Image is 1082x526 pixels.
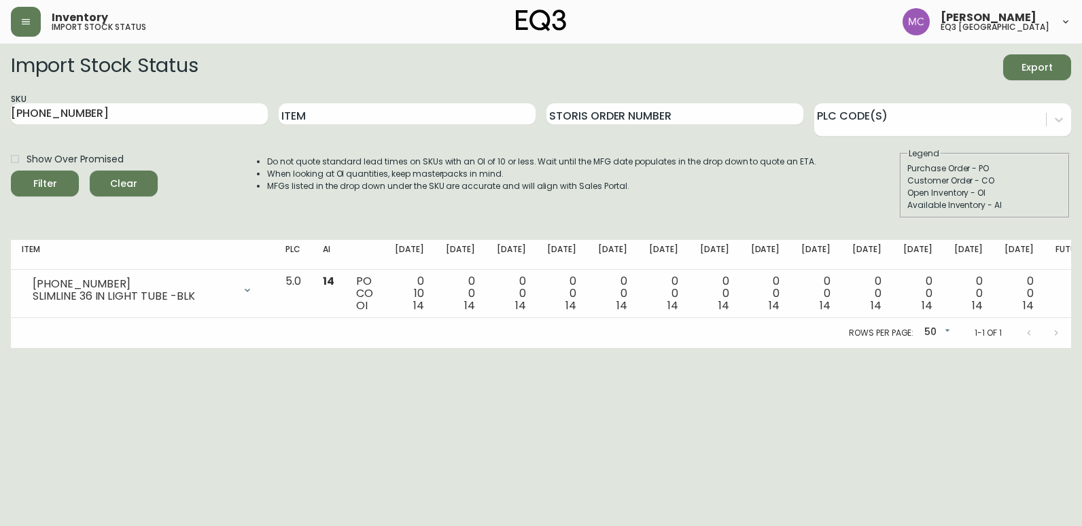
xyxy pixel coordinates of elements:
th: [DATE] [536,240,587,270]
span: 14 [413,298,424,313]
div: 0 0 [1005,275,1034,312]
th: [DATE] [486,240,537,270]
span: [PERSON_NAME] [941,12,1036,23]
li: MFGs listed in the drop down under the SKU are accurate and will align with Sales Portal. [267,180,816,192]
span: Show Over Promised [27,152,124,166]
th: Item [11,240,275,270]
th: PLC [275,240,312,270]
button: Export [1003,54,1071,80]
img: logo [516,10,566,31]
button: Filter [11,171,79,196]
th: [DATE] [587,240,638,270]
span: OI [356,298,368,313]
div: 0 0 [801,275,831,312]
th: [DATE] [790,240,841,270]
span: 14 [820,298,831,313]
div: 0 0 [903,275,932,312]
h5: eq3 [GEOGRAPHIC_DATA] [941,23,1049,31]
th: AI [312,240,345,270]
img: 6dbdb61c5655a9a555815750a11666cc [903,8,930,35]
div: 0 0 [954,275,983,312]
span: Clear [101,175,147,192]
div: 0 0 [852,275,882,312]
div: Customer Order - CO [907,175,1062,187]
div: Available Inventory - AI [907,199,1062,211]
span: 14 [616,298,627,313]
div: Filter [33,175,57,192]
span: 14 [515,298,526,313]
th: [DATE] [435,240,486,270]
span: 14 [769,298,780,313]
th: [DATE] [943,240,994,270]
th: [DATE] [384,240,435,270]
div: Open Inventory - OI [907,187,1062,199]
th: [DATE] [689,240,740,270]
p: 1-1 of 1 [975,327,1002,339]
div: 0 0 [497,275,526,312]
div: 0 0 [446,275,475,312]
span: 14 [323,273,334,289]
span: Export [1014,59,1060,76]
th: [DATE] [892,240,943,270]
span: 14 [972,298,983,313]
span: 14 [565,298,576,313]
div: 0 10 [395,275,424,312]
div: Purchase Order - PO [907,162,1062,175]
div: 0 0 [598,275,627,312]
h5: import stock status [52,23,146,31]
span: 14 [922,298,932,313]
span: 14 [1023,298,1034,313]
span: 14 [871,298,882,313]
div: SLIMLINE 36 IN LIGHT TUBE -BLK [33,290,234,302]
div: [PHONE_NUMBER] [33,278,234,290]
div: [PHONE_NUMBER]SLIMLINE 36 IN LIGHT TUBE -BLK [22,275,264,305]
th: [DATE] [638,240,689,270]
div: 50 [919,321,953,344]
th: [DATE] [994,240,1045,270]
li: When looking at OI quantities, keep masterpacks in mind. [267,168,816,180]
div: 0 0 [547,275,576,312]
legend: Legend [907,147,941,160]
th: [DATE] [740,240,791,270]
span: 14 [464,298,475,313]
span: 14 [667,298,678,313]
button: Clear [90,171,158,196]
span: Inventory [52,12,108,23]
div: 0 0 [751,275,780,312]
li: Do not quote standard lead times on SKUs with an OI of 10 or less. Wait until the MFG date popula... [267,156,816,168]
span: 14 [718,298,729,313]
h2: Import Stock Status [11,54,198,80]
div: 0 0 [649,275,678,312]
th: [DATE] [841,240,892,270]
div: 0 0 [700,275,729,312]
div: PO CO [356,275,373,312]
td: 5.0 [275,270,312,318]
p: Rows per page: [849,327,913,339]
